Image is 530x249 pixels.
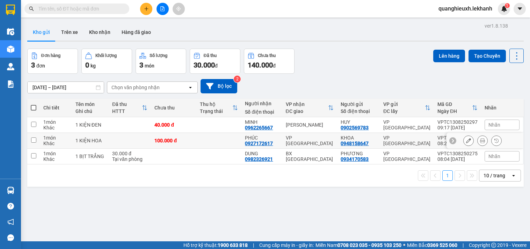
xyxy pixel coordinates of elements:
[383,108,425,114] div: ĐC lấy
[341,135,376,141] div: KHOA
[116,24,157,41] button: Hàng đã giao
[380,99,434,117] th: Toggle SortBy
[433,4,498,13] span: quanghieuxh.lekhanh
[75,108,105,114] div: Ghi chú
[286,135,334,146] div: VP [GEOGRAPHIC_DATA]
[95,53,117,58] div: Khối lượng
[140,3,152,15] button: plus
[433,50,465,62] button: Lên hàng
[286,108,328,114] div: ĐC giao
[337,242,401,248] strong: 0708 023 035 - 0935 103 250
[514,3,526,15] button: caret-down
[403,244,405,247] span: ⚪️
[150,53,167,58] div: Số lượng
[218,242,248,248] strong: 1900 633 818
[176,6,181,11] span: aim
[437,101,472,107] div: Mã GD
[84,24,116,41] button: Kho nhận
[383,151,430,162] div: VP [GEOGRAPHIC_DATA]
[437,141,478,146] div: 08:21 [DATE]
[437,151,478,156] div: VPTC1308250275
[41,53,60,58] div: Đơn hàng
[383,135,430,146] div: VP [GEOGRAPHIC_DATA]
[27,49,78,74] button: Đơn hàng3đơn
[112,151,147,156] div: 30.000 đ
[81,49,132,74] button: Khối lượng0kg
[245,109,278,115] div: Số điện thoại
[463,241,464,249] span: |
[511,173,516,178] svg: open
[183,241,248,249] span: Hỗ trợ kỹ thuật:
[286,101,328,107] div: VP nhận
[154,138,193,143] div: 100.000 đ
[215,63,218,69] span: đ
[437,156,478,162] div: 08:04 [DATE]
[437,125,478,130] div: 09:17 [DATE]
[43,119,68,125] div: 1 món
[204,53,217,58] div: Đã thu
[488,154,500,159] span: Nhãn
[6,5,15,15] img: logo-vxr
[173,3,185,15] button: aim
[7,203,14,209] span: question-circle
[315,241,401,249] span: Miền Nam
[7,63,14,70] img: warehouse-icon
[27,24,56,41] button: Kho gửi
[282,99,337,117] th: Toggle SortBy
[188,85,193,90] svg: open
[245,135,278,141] div: PHÚC
[75,122,105,128] div: 1 KIỆN ĐEN
[245,141,273,146] div: 0927172617
[112,108,142,114] div: HTTT
[190,49,240,74] button: Đã thu30.000đ
[7,28,14,35] img: warehouse-icon
[112,101,142,107] div: Đã thu
[463,135,474,146] div: Sửa đơn hàng
[245,151,278,156] div: DUNG
[488,122,500,128] span: Nhãn
[341,151,376,156] div: PHƯƠNG
[437,119,478,125] div: VPTC1308250297
[144,6,149,11] span: plus
[286,151,334,162] div: BX [GEOGRAPHIC_DATA]
[437,108,472,114] div: Ngày ĐH
[139,61,143,69] span: 3
[341,119,376,125] div: HUY
[43,156,68,162] div: Khác
[196,99,242,117] th: Toggle SortBy
[38,5,121,13] input: Tìm tên, số ĐT hoặc mã đơn
[75,101,105,107] div: Tên món
[85,61,89,69] span: 0
[200,101,233,107] div: Thu hộ
[28,82,104,93] input: Select a date range.
[383,119,430,130] div: VP [GEOGRAPHIC_DATA]
[56,24,84,41] button: Trên xe
[43,151,68,156] div: 1 món
[31,61,35,69] span: 3
[109,99,151,117] th: Toggle SortBy
[245,125,273,130] div: 0962265667
[245,119,278,125] div: MINH
[442,170,453,181] button: 1
[7,219,14,225] span: notification
[43,135,68,141] div: 1 món
[485,105,520,111] div: Nhãn
[7,80,14,88] img: solution-icon
[245,101,278,106] div: Người nhận
[7,187,14,194] img: warehouse-icon
[485,22,508,30] div: ver 1.8.138
[505,3,510,8] sup: 1
[248,61,273,69] span: 140.000
[244,49,295,74] button: Chưa thu140.000đ
[136,49,186,74] button: Số lượng3món
[491,243,496,248] span: copyright
[501,6,507,12] img: icon-new-feature
[90,63,96,69] span: kg
[469,50,506,62] button: Tạo Chuyến
[234,76,241,83] sup: 2
[258,53,276,58] div: Chưa thu
[245,156,273,162] div: 0982326921
[341,125,369,130] div: 0902569783
[517,6,523,12] span: caret-down
[36,63,45,69] span: đơn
